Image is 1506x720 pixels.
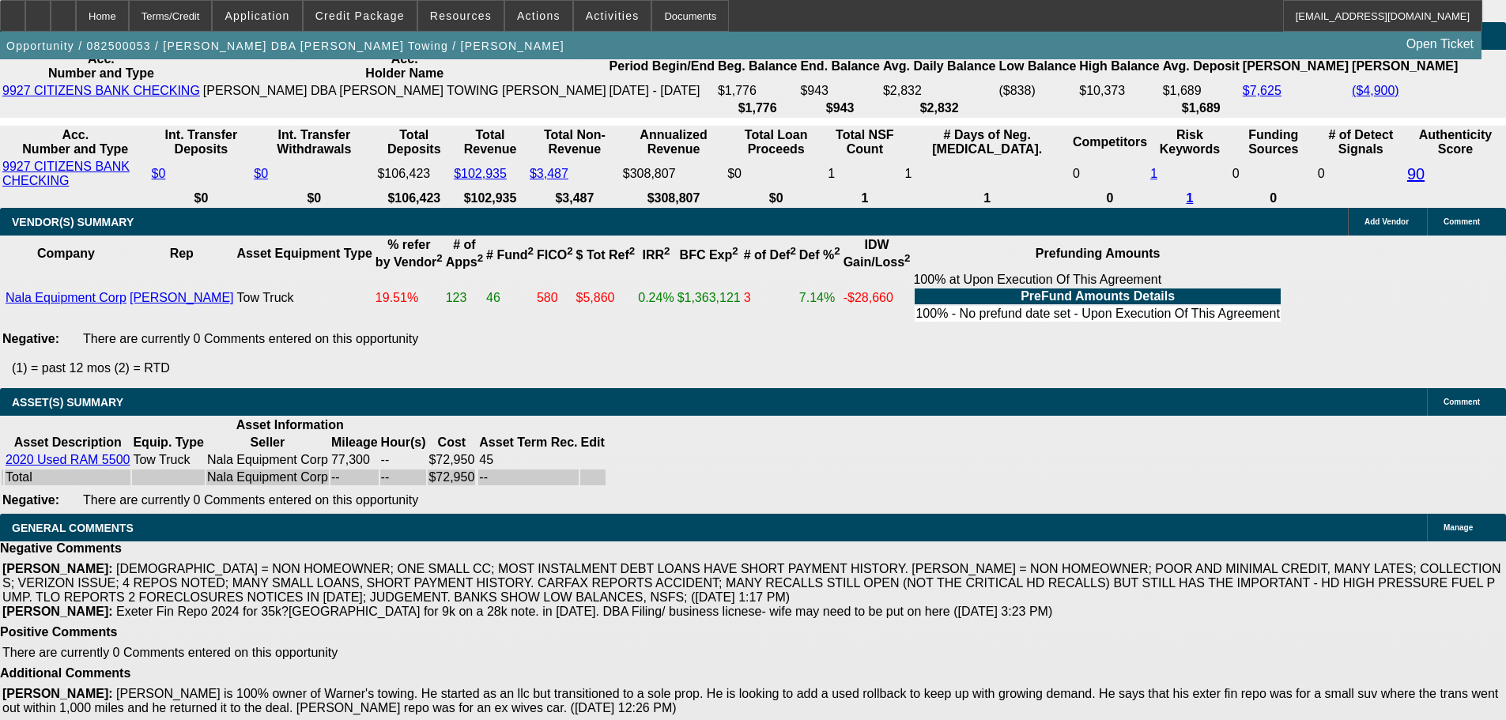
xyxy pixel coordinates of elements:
td: -- [380,452,427,468]
span: Exeter Fin Repo 2024 for 35k?[GEOGRAPHIC_DATA] for 9k on a 28k note. in [DATE]. DBA Filing/ busin... [116,605,1052,618]
span: VENDOR(S) SUMMARY [12,216,134,228]
b: FICO [537,248,573,262]
th: $3,487 [529,190,621,206]
a: 1 [1186,191,1193,205]
a: $7,625 [1243,84,1281,97]
button: Application [213,1,301,31]
td: [PERSON_NAME] DBA [PERSON_NAME] TOWING [PERSON_NAME] [202,83,607,99]
th: $0 [151,190,252,206]
b: IRR [642,248,670,262]
th: Sum of the Total NSF Count and Total Overdraft Fee Count from Ocrolus [827,127,902,157]
div: Total [6,470,130,484]
b: Def % [799,248,840,262]
span: Activities [586,9,640,22]
span: [PERSON_NAME] is 100% owner of Warner's towing. He started as an llc but transitioned to a sole p... [2,687,1498,714]
sup: 2 [664,245,670,257]
button: Resources [418,1,504,31]
a: 9927 CITIZENS BANK CHECKING [2,160,130,187]
span: Credit Package [315,9,405,22]
a: ($4,900) [1352,84,1399,97]
b: # Fund [486,248,534,262]
b: Company [37,247,95,260]
b: Prefunding Amounts [1036,247,1161,260]
span: Comment [1444,217,1480,226]
span: [DEMOGRAPHIC_DATA] = NON HOMEOWNER; ONE SMALL CC; MOST INSTALMENT DEBT LOANS HAVE SHORT PAYMENT H... [2,562,1500,604]
th: 1 [904,190,1070,206]
a: $3,487 [530,167,568,180]
th: $308,807 [622,190,725,206]
a: $0 [152,167,166,180]
b: $ Tot Ref [576,248,636,262]
td: 100% - No prefund date set - Upon Execution Of This Agreement [915,306,1280,322]
b: PreFund Amounts Details [1021,289,1175,303]
span: Manage [1444,523,1473,532]
td: $5,860 [576,272,636,324]
th: Funding Sources [1232,127,1315,157]
td: Tow Truck [236,272,373,324]
th: $102,935 [453,190,527,206]
td: 0 [1232,159,1315,189]
td: $10,373 [1078,83,1160,99]
span: Comment [1444,398,1480,406]
b: # of Def [744,248,796,262]
th: Avg. Deposit [1162,51,1240,81]
span: There are currently 0 Comments entered on this opportunity [83,493,418,507]
th: 1 [827,190,902,206]
div: 100% at Upon Execution Of This Agreement [913,273,1281,323]
b: Rep [170,247,194,260]
th: Asset Term Recommendation [478,435,578,450]
th: 0 [1072,190,1148,206]
a: $0 [254,167,268,180]
th: Acc. Number and Type [2,127,149,157]
th: Int. Transfer Withdrawals [253,127,375,157]
span: GENERAL COMMENTS [12,522,134,534]
td: 46 [485,272,534,324]
th: Total Revenue [453,127,527,157]
b: Mileage [331,435,378,449]
th: Competitors [1072,127,1148,157]
th: $106,423 [376,190,451,206]
a: 2020 Used RAM 5500 [6,453,130,466]
a: 90 [1407,165,1425,183]
a: Open Ticket [1400,31,1480,58]
td: $1,776 [717,83,798,99]
td: Nala Equipment Corp [206,469,329,485]
sup: 2 [834,245,840,257]
sup: 2 [732,245,738,257]
b: [PERSON_NAME]: [2,605,113,618]
span: There are currently 0 Comments entered on this opportunity [2,646,338,659]
td: $2,832 [882,83,997,99]
th: 0 [1232,190,1315,206]
b: [PERSON_NAME]: [2,687,113,700]
sup: 2 [436,252,442,264]
td: $0 [727,159,825,189]
th: High Balance [1078,51,1160,81]
b: Asset Information [236,418,344,432]
th: Total Loan Proceeds [727,127,825,157]
span: Opportunity / 082500053 / [PERSON_NAME] DBA [PERSON_NAME] Towing / [PERSON_NAME] [6,40,564,52]
td: 0 [1317,159,1405,189]
th: End. Balance [799,51,880,81]
button: Actions [505,1,572,31]
sup: 2 [629,245,635,257]
th: $2,832 [882,100,997,116]
span: Application [225,9,289,22]
td: Tow Truck [132,452,204,468]
b: BFC Exp [680,248,738,262]
th: Low Balance [998,51,1077,81]
th: Acc. Holder Name [202,51,607,81]
td: 77,300 [330,452,379,468]
b: Negative: [2,493,59,507]
button: Activities [574,1,651,31]
th: Int. Transfer Deposits [151,127,252,157]
span: Actions [517,9,561,22]
th: Total Non-Revenue [529,127,621,157]
td: $1,689 [1162,83,1240,99]
b: [PERSON_NAME]: [2,562,113,575]
td: [DATE] - [DATE] [609,83,715,99]
sup: 2 [567,245,572,257]
td: Nala Equipment Corp [206,452,329,468]
td: -- [478,469,578,485]
th: Edit [580,435,606,450]
td: 1 [904,159,1070,189]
